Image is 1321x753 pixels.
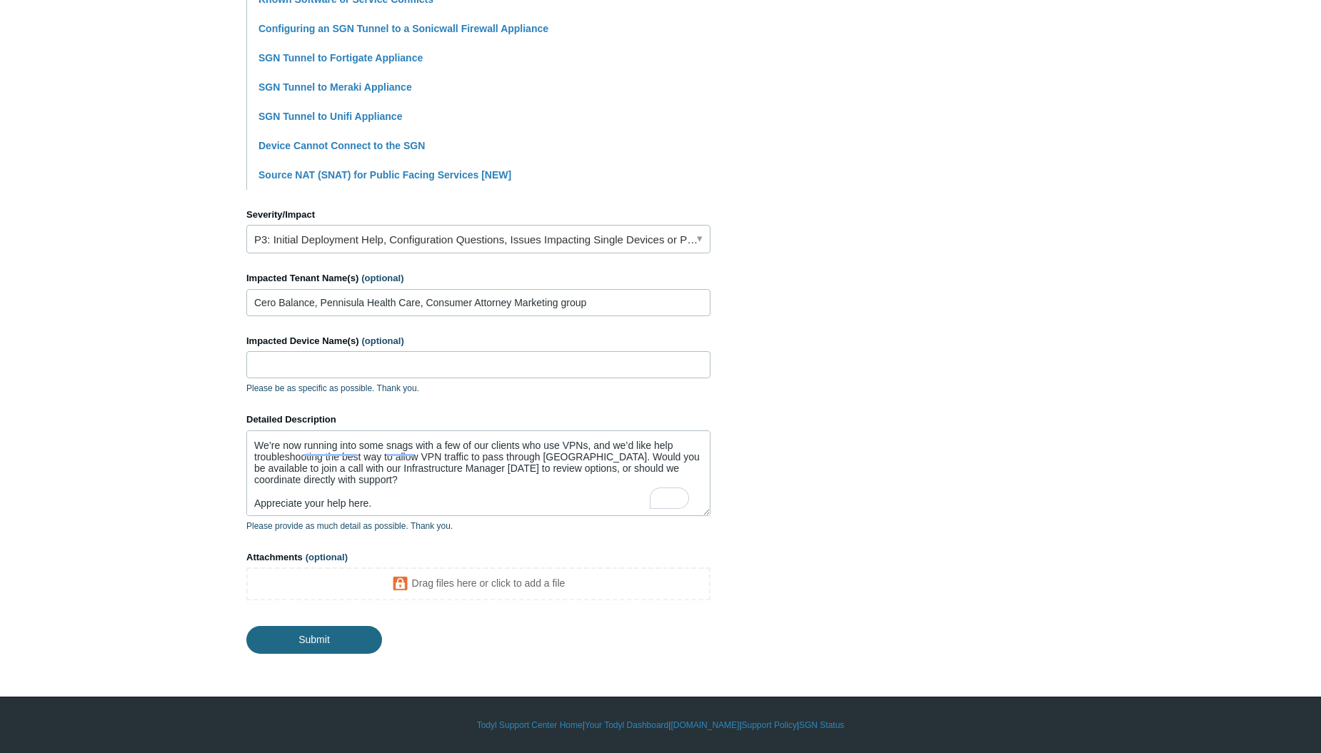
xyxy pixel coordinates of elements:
span: (optional) [361,273,403,283]
a: P3: Initial Deployment Help, Configuration Questions, Issues Impacting Single Devices or Past Out... [246,225,710,253]
a: [DOMAIN_NAME] [670,719,739,732]
span: (optional) [306,552,348,562]
textarea: To enrich screen reader interactions, please activate Accessibility in Grammarly extension settings [246,430,710,516]
a: Support Policy [742,719,797,732]
p: Please be as specific as possible. Thank you. [246,382,710,395]
a: Source NAT (SNAT) for Public Facing Services [NEW] [258,169,511,181]
label: Impacted Device Name(s) [246,334,710,348]
a: SGN Tunnel to Fortigate Appliance [258,52,423,64]
label: Impacted Tenant Name(s) [246,271,710,285]
label: Detailed Description [246,413,710,427]
p: Please provide as much detail as possible. Thank you. [246,520,710,532]
a: SGN Tunnel to Meraki Appliance [258,81,412,93]
span: (optional) [362,335,404,346]
a: SGN Status [799,719,844,732]
a: Configuring an SGN Tunnel to a Sonicwall Firewall Appliance [258,23,548,34]
label: Attachments [246,550,710,565]
a: Device Cannot Connect to the SGN [258,140,425,151]
a: Your Todyl Dashboard [585,719,668,732]
div: | | | | [246,719,1075,732]
a: Todyl Support Center Home [477,719,583,732]
a: SGN Tunnel to Unifi Appliance [258,111,402,122]
label: Severity/Impact [246,208,710,222]
input: Submit [246,626,382,653]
